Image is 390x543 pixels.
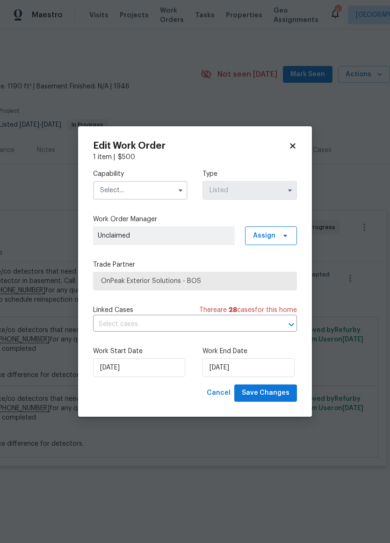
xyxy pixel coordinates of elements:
input: M/D/YYYY [202,358,295,377]
h2: Edit Work Order [93,141,289,151]
span: Assign [253,231,275,240]
label: Trade Partner [93,260,297,269]
label: Work Order Manager [93,215,297,224]
div: 1 item | [93,152,297,162]
input: Select... [202,181,297,200]
span: Cancel [207,387,231,399]
button: Show options [175,185,186,196]
label: Work End Date [202,347,297,356]
button: Save Changes [234,384,297,402]
input: Select cases [93,317,271,332]
span: Save Changes [242,387,289,399]
button: Cancel [203,384,234,402]
span: There are case s for this home [199,305,297,315]
span: Unclaimed [98,231,230,240]
button: Open [285,318,298,331]
label: Type [202,169,297,179]
span: OnPeak Exterior Solutions - BOS [101,276,289,286]
span: Linked Cases [93,305,133,315]
button: Show options [284,185,296,196]
label: Capability [93,169,188,179]
input: Select... [93,181,188,200]
input: M/D/YYYY [93,358,185,377]
span: 28 [229,307,237,313]
label: Work Start Date [93,347,188,356]
span: $ 500 [118,154,135,160]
